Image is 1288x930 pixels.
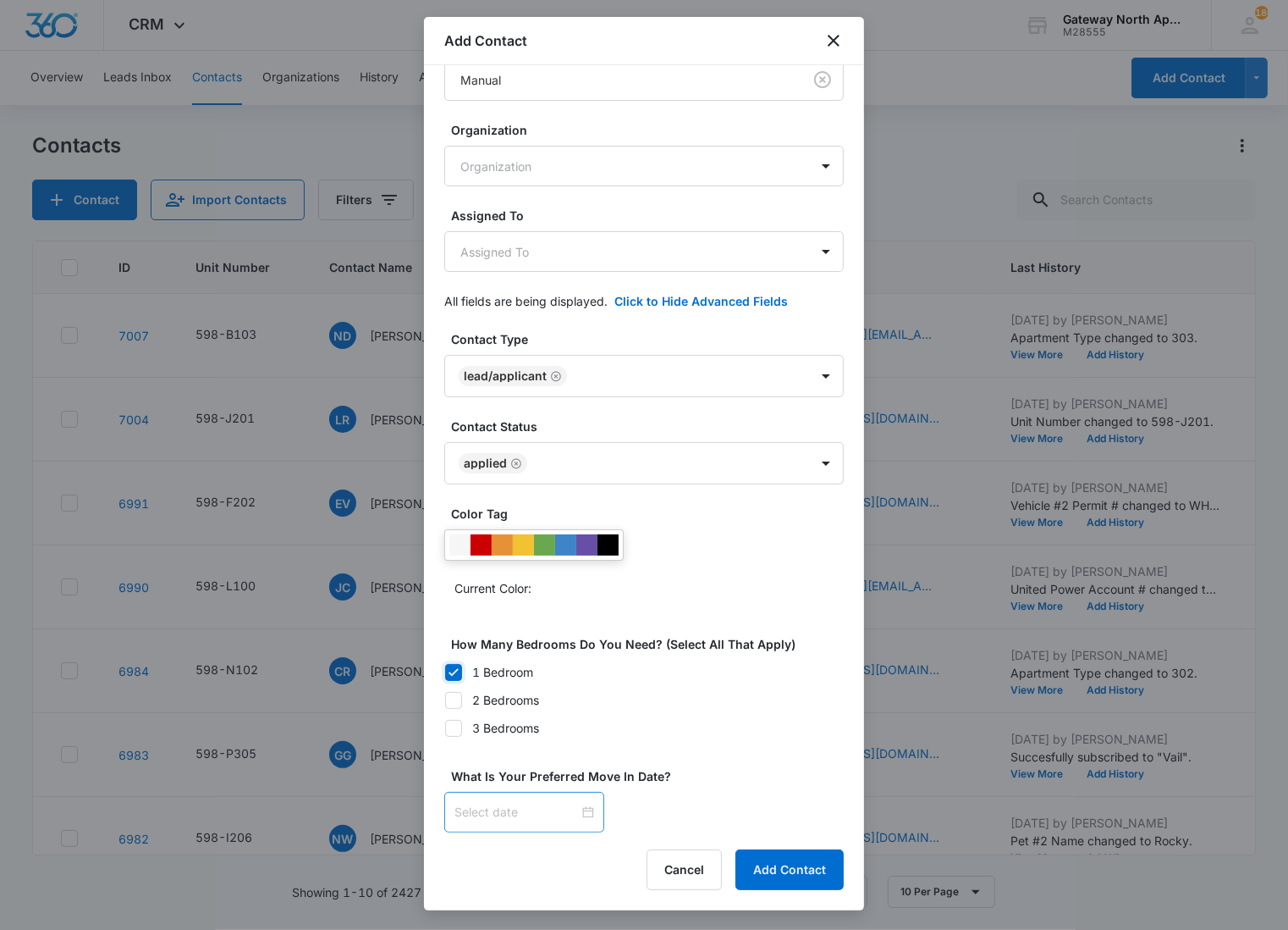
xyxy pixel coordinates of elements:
div: #674ea7 [576,534,597,556]
div: #F6F6F6 [449,534,471,556]
div: Remove Lead/Applicant [547,370,562,382]
h1: Add Contact [444,30,527,51]
div: Applied [464,457,507,469]
div: 1 Bedroom [472,663,533,681]
div: Lead/Applicant [464,370,547,382]
label: Assigned To [451,207,850,224]
p: All fields are being displayed. [444,292,608,310]
div: 2 Bedrooms [472,691,539,709]
label: Color Tag [451,505,850,523]
div: #000000 [597,534,619,556]
label: How Many Bedrooms Do You Need? (Select All That Apply) [451,635,850,653]
div: #6aa84f [534,534,555,556]
div: 3 Bedrooms [472,719,539,737]
input: Select date [454,803,579,822]
button: Clear [809,66,836,93]
button: close [823,30,844,51]
label: Contact Status [451,418,850,435]
button: Add Contact [735,850,844,890]
button: Cancel [647,850,722,890]
div: #e69138 [492,534,513,556]
div: #3d85c6 [555,534,576,556]
p: Current Color: [454,579,531,597]
label: Organization [451,121,850,139]
div: Remove Applied [507,457,522,469]
div: #CC0000 [471,534,492,556]
label: Contact Type [451,330,850,348]
button: Click to Hide Advanced Fields [614,292,788,310]
div: #f1c232 [513,534,534,556]
label: What Is Your Preferred Move In Date? [451,767,850,785]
